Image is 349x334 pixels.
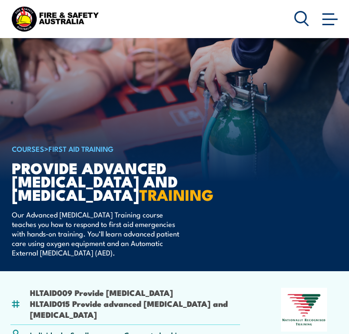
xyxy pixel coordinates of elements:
h6: > [12,143,247,154]
h1: Provide Advanced [MEDICAL_DATA] and [MEDICAL_DATA] [12,161,247,201]
li: HLTAID009 Provide [MEDICAL_DATA] [30,287,240,298]
a: COURSES [12,143,44,154]
strong: TRAINING [139,182,213,206]
li: HLTAID015 Provide advanced [MEDICAL_DATA] and [MEDICAL_DATA] [30,298,240,320]
img: Nationally Recognised Training logo. [281,288,327,332]
a: First Aid Training [48,143,114,154]
p: Our Advanced [MEDICAL_DATA] Training course teaches you how to respond to first aid emergencies w... [12,210,185,257]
